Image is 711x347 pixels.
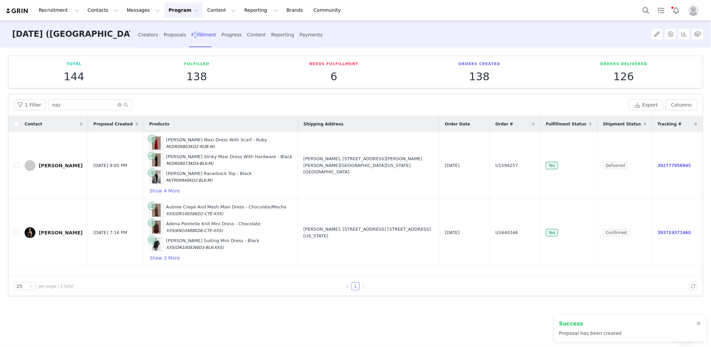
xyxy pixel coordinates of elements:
a: Tasks [654,3,669,18]
div: Reporting [271,26,294,44]
span: [DATE] 7:16 PM [93,229,127,236]
img: 250721_MESHKI_Bridal3_04_185_060fad4a-0081-4bcb-81e6-73b33108964c.jpg [152,153,161,167]
button: Columns [666,99,697,110]
div: Content [247,26,266,44]
a: [PERSON_NAME] [25,160,83,171]
p: Total [64,61,84,67]
span: [DATE] 9:05 PM [93,162,127,169]
li: Next Page [360,282,368,290]
li: Previous Page [343,282,351,290]
div: Proposals [164,26,186,44]
span: Shipment Status [603,121,641,127]
p: 138 [458,70,500,83]
button: Messages [123,3,164,18]
img: placeholder-profile.jpg [688,5,699,16]
div: [PERSON_NAME], [STREET_ADDRESS] [STREET_ADDRESS][US_STATE] [304,226,434,239]
p: 126 [600,70,647,83]
span: Contact [25,121,42,127]
p: Fulfilled [184,61,210,67]
input: Search... [48,99,132,110]
span: Delivered [603,162,628,169]
span: M [166,144,169,149]
span: Order Date [445,121,470,127]
div: [PERSON_NAME] Maxi Dress With Scarf - Ruby [166,137,267,150]
button: Program [164,3,203,18]
div: Creators [138,26,158,44]
p: Orders Created [458,61,500,67]
div: [PERSON_NAME], [STREET_ADDRESS][PERSON_NAME] [PERSON_NAME][GEOGRAPHIC_DATA][US_STATE] [GEOGRAPHIC... [304,155,434,175]
span: M [166,178,169,183]
div: Fulfillment [191,26,216,44]
i: icon: right [362,284,366,288]
button: Recruitment [35,3,83,18]
img: 250807_MESHKI_Bridal5_12_626.jpg [152,137,161,150]
button: 1 Filter [14,99,45,110]
button: Contacts [84,3,122,18]
div: Aubree Crepe And Mesh Maxi Dress - Chocolate/Mocha [166,204,286,217]
span: per page | 2 total [38,283,73,289]
div: 25 [17,283,23,290]
a: [PERSON_NAME] [25,227,83,238]
img: 250910_MESHKI_WomenInPower5_04_193.jpg [152,204,161,217]
button: Content [203,3,240,18]
li: 1 [351,282,360,290]
p: Needs Fulfillment [309,61,359,67]
span: XXS [166,245,174,250]
button: Export [629,99,663,110]
span: U1594257 [495,162,518,169]
span: Proposal Created [93,121,133,127]
a: Community [310,3,348,18]
span: Yes [546,229,558,236]
span: (TP09940KD2-BLK-M) [169,178,212,183]
span: (DR10056KD2-CTE-XXS) [174,211,223,216]
button: Profile [684,5,706,16]
div: Adena Pointelle Knit Mini Dress - Chocolate [166,221,260,234]
span: Yes [546,162,558,169]
i: icon: search [124,103,128,107]
div: [PERSON_NAME] Racerback Top - Black [166,170,252,183]
button: Search [639,3,653,18]
i: icon: left [345,284,349,288]
span: Products [149,121,169,127]
div: [DATE] [445,162,484,169]
img: grin logo [5,8,29,14]
span: (DR09803KD2-RUB-M) [169,144,215,149]
span: XXS [166,211,174,216]
div: [DATE] [445,229,484,236]
span: (DR09073KD4-BLK-M) [169,161,213,166]
a: Brands [282,3,309,18]
h3: [DATE] ([GEOGRAPHIC_DATA]) - GIFTING [12,21,130,48]
img: 250827_MESHKI_WomenInPowerDay3_11_469.jpg [152,221,161,234]
span: XXS [166,228,174,233]
span: Tracking # [658,121,682,127]
p: Proposal has been created [559,330,622,337]
button: Notifications [669,3,684,18]
p: 144 [64,70,84,83]
div: Payments [300,26,323,44]
span: U1640346 [495,229,518,236]
div: [PERSON_NAME] Slinky Maxi Dress With Hardware - Black [166,153,292,167]
span: (KN10488KD6-CTE-XXS) [174,228,223,233]
img: immegii_f068af56-1498-4106-8897-a07655793f88.jpg [152,170,161,184]
p: 6 [309,70,359,83]
img: 5c869237-637a-4d3a-a84d-b96738ff3e07.jpg [25,227,35,238]
span: Order # [495,121,513,127]
p: Orders Delivered [600,61,647,67]
p: 138 [184,70,210,83]
h2: Success [559,320,622,328]
button: Reporting [240,3,282,18]
span: Shipping Address [304,121,344,127]
div: [PERSON_NAME] [39,163,83,168]
button: Show 3 More [149,254,180,262]
div: [PERSON_NAME] Suiting Mini Dress - Black [166,237,259,251]
div: [PERSON_NAME] [39,230,83,235]
span: (DR10083WD3-BLK-XXS) [174,245,224,250]
button: Show 4 More [149,187,180,195]
span: Fulfillment Status [546,121,586,127]
span: M [166,161,169,166]
a: 1 [352,283,359,290]
i: icon: close-circle [118,103,122,107]
div: Progress [222,26,242,44]
span: Confirmed [603,229,629,236]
